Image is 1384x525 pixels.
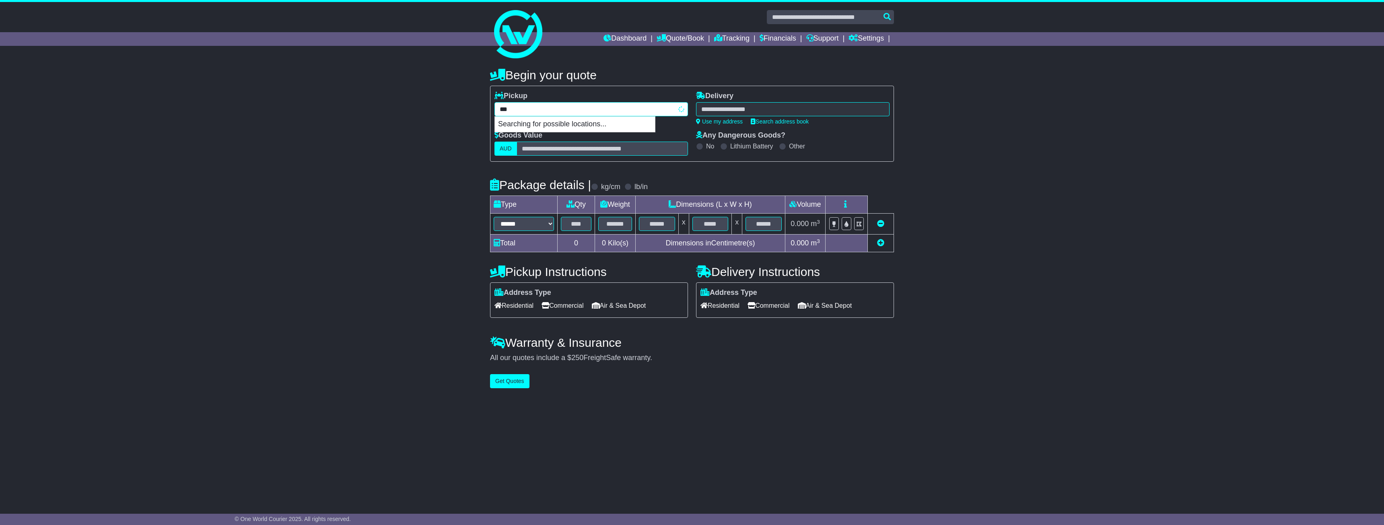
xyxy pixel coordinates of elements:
[791,220,809,228] span: 0.000
[490,196,558,214] td: Type
[635,235,785,252] td: Dimensions in Centimetre(s)
[730,142,773,150] label: Lithium Battery
[635,196,785,214] td: Dimensions (L x W x H)
[558,235,595,252] td: 0
[490,336,894,349] h4: Warranty & Insurance
[791,239,809,247] span: 0.000
[490,354,894,362] div: All our quotes include a $ FreightSafe warranty.
[732,214,742,235] td: x
[490,235,558,252] td: Total
[817,219,820,225] sup: 3
[490,68,894,82] h4: Begin your quote
[751,118,809,125] a: Search address book
[494,92,527,101] label: Pickup
[495,117,655,132] p: Searching for possible locations...
[877,220,884,228] a: Remove this item
[789,142,805,150] label: Other
[494,102,688,116] typeahead: Please provide city
[696,131,785,140] label: Any Dangerous Goods?
[696,118,743,125] a: Use my address
[634,183,648,191] label: lb/in
[494,142,517,156] label: AUD
[785,196,825,214] td: Volume
[592,299,646,312] span: Air & Sea Depot
[490,265,688,278] h4: Pickup Instructions
[602,239,606,247] span: 0
[877,239,884,247] a: Add new item
[542,299,583,312] span: Commercial
[700,299,739,312] span: Residential
[494,131,542,140] label: Goods Value
[494,288,551,297] label: Address Type
[811,220,820,228] span: m
[490,374,529,388] button: Get Quotes
[696,92,733,101] label: Delivery
[700,288,757,297] label: Address Type
[490,178,591,191] h4: Package details |
[678,214,689,235] td: x
[760,32,796,46] a: Financials
[494,299,533,312] span: Residential
[603,32,647,46] a: Dashboard
[696,265,894,278] h4: Delivery Instructions
[748,299,789,312] span: Commercial
[806,32,839,46] a: Support
[595,235,636,252] td: Kilo(s)
[811,239,820,247] span: m
[714,32,750,46] a: Tracking
[817,238,820,244] sup: 3
[657,32,704,46] a: Quote/Book
[706,142,714,150] label: No
[558,196,595,214] td: Qty
[601,183,620,191] label: kg/cm
[571,354,583,362] span: 250
[235,516,351,522] span: © One World Courier 2025. All rights reserved.
[849,32,884,46] a: Settings
[595,196,636,214] td: Weight
[798,299,852,312] span: Air & Sea Depot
